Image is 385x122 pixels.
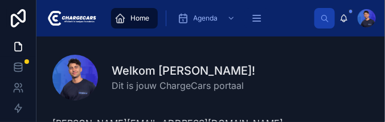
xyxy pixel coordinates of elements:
[174,8,241,29] a: Agenda
[112,79,255,92] span: Dit is jouw ChargeCars portaal
[112,63,255,79] h1: Welkom [PERSON_NAME]!
[46,9,96,27] img: App logo
[130,14,150,23] span: Home
[105,6,314,31] div: scrollable content
[111,8,158,29] a: Home
[194,14,218,23] span: Agenda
